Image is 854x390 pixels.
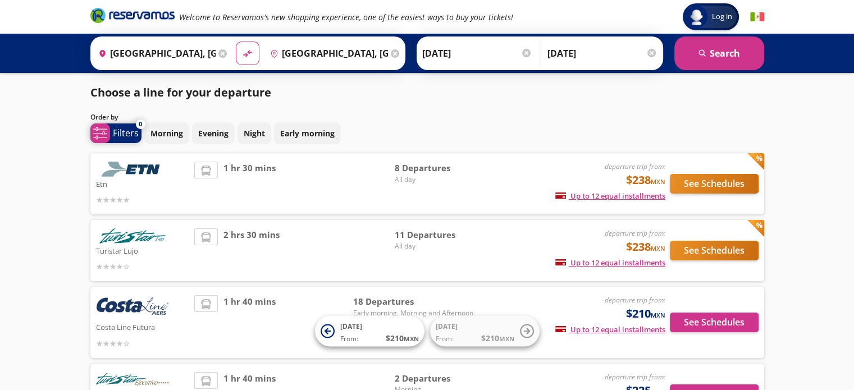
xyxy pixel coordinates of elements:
span: 18 Departures [353,295,473,308]
span: 0 [139,120,142,129]
em: departure trip from: [605,372,665,382]
span: 2 Departures [395,372,473,385]
p: Filters [113,126,139,140]
button: Español [750,10,764,24]
button: 0Filters [90,123,141,143]
p: Choose a line for your departure [90,84,271,101]
button: Early morning [274,122,341,144]
button: See Schedules [670,313,759,332]
p: Etn [96,177,189,190]
p: Costa Line Futura [96,320,189,333]
p: Turistar Lujo [96,244,189,257]
i: Brand Logo [90,7,175,24]
span: $238 [626,238,665,255]
span: From: [436,334,454,344]
em: departure trip from: [605,162,665,171]
button: Morning [144,122,189,144]
p: Early morning [280,127,335,139]
em: departure trip from: [605,295,665,305]
span: 2 hrs 30 mins [223,228,280,273]
span: 8 Departures [395,162,473,175]
button: Night [238,122,271,144]
p: Night [244,127,265,139]
span: $ 210 [386,332,419,344]
span: Early morning, Morning and Afternoon [353,308,473,318]
input: Buscar Destination [266,39,388,67]
span: 1 hr 30 mins [223,162,276,206]
small: MXN [499,334,514,343]
span: Up to 12 equal installments [555,258,665,268]
span: Up to 12 equal installments [555,191,665,201]
input: Select Date [422,39,532,67]
span: 11 Departures [395,228,473,241]
span: $210 [626,305,665,322]
button: See Schedules [670,241,759,260]
button: Evening [192,122,235,144]
a: Brand Logo [90,7,175,27]
span: [DATE] [436,322,458,331]
input: (Optional) [547,39,657,67]
p: Order by [90,112,118,122]
img: Etn [96,162,169,177]
img: Turistar Ejecutivo [96,372,169,387]
input: Buscar Origin [94,39,216,67]
button: [DATE]From:$210MXN [430,316,540,347]
span: All day [395,241,473,251]
span: $238 [626,172,665,189]
span: Up to 12 equal installments [555,324,665,334]
img: Turistar Lujo [96,228,169,244]
span: 1 hr 40 mins [223,295,276,350]
p: Evening [198,127,229,139]
small: MXN [651,311,665,319]
p: Morning [150,127,183,139]
small: MXN [404,334,419,343]
small: MXN [651,177,665,186]
small: MXN [651,244,665,253]
button: See Schedules [670,174,759,194]
span: From: [340,334,358,344]
button: [DATE]From:$210MXN [315,316,424,347]
img: Costa Line Futura [96,295,169,320]
span: $ 210 [481,332,514,344]
span: All day [395,175,473,185]
em: departure trip from: [605,228,665,238]
button: Search [674,36,764,70]
span: [DATE] [340,322,362,331]
span: Log in [707,11,737,22]
em: Welcome to Reservamos's new shopping experience, one of the easiest ways to buy your tickets! [179,12,513,22]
